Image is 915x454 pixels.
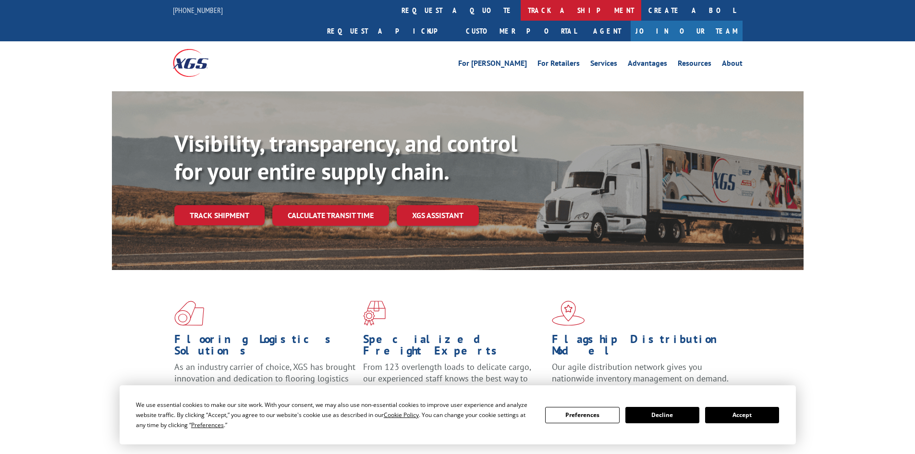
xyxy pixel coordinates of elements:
h1: Flooring Logistics Solutions [174,333,356,361]
a: For Retailers [537,60,580,70]
a: Join Our Team [631,21,743,41]
img: xgs-icon-focused-on-flooring-red [363,301,386,326]
span: Preferences [191,421,224,429]
span: Our agile distribution network gives you nationwide inventory management on demand. [552,361,729,384]
a: About [722,60,743,70]
a: Calculate transit time [272,205,389,226]
a: Agent [584,21,631,41]
a: Track shipment [174,205,265,225]
a: For [PERSON_NAME] [458,60,527,70]
span: Cookie Policy [384,411,419,419]
img: xgs-icon-flagship-distribution-model-red [552,301,585,326]
a: Customer Portal [459,21,584,41]
div: We use essential cookies to make our site work. With your consent, we may also use non-essential ... [136,400,534,430]
img: xgs-icon-total-supply-chain-intelligence-red [174,301,204,326]
h1: Flagship Distribution Model [552,333,733,361]
span: As an industry carrier of choice, XGS has brought innovation and dedication to flooring logistics... [174,361,355,395]
button: Preferences [545,407,619,423]
a: Request a pickup [320,21,459,41]
b: Visibility, transparency, and control for your entire supply chain. [174,128,517,186]
a: Resources [678,60,711,70]
a: [PHONE_NUMBER] [173,5,223,15]
button: Accept [705,407,779,423]
a: XGS ASSISTANT [397,205,479,226]
button: Decline [625,407,699,423]
a: Services [590,60,617,70]
p: From 123 overlength loads to delicate cargo, our experienced staff knows the best way to move you... [363,361,545,404]
h1: Specialized Freight Experts [363,333,545,361]
a: Advantages [628,60,667,70]
div: Cookie Consent Prompt [120,385,796,444]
